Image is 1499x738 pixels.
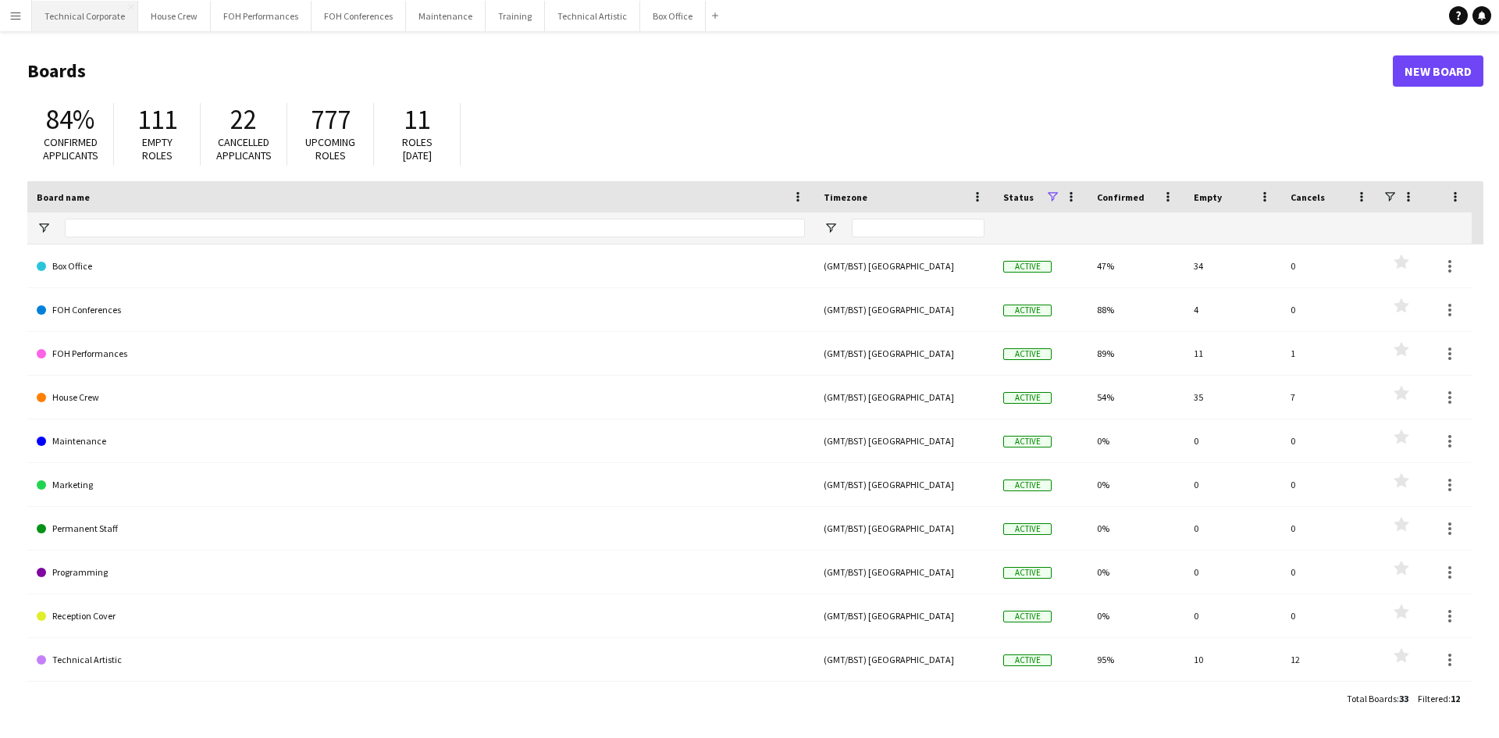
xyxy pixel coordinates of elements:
[1418,693,1448,704] span: Filtered
[1184,551,1281,594] div: 0
[1184,463,1281,506] div: 0
[46,102,94,137] span: 84%
[1347,683,1408,714] div: :
[312,1,406,31] button: FOH Conferences
[1399,693,1408,704] span: 33
[1184,682,1281,725] div: 17
[37,682,805,726] a: Technical Corporate
[1003,436,1052,447] span: Active
[27,59,1393,83] h1: Boards
[1281,551,1378,594] div: 0
[305,135,355,162] span: Upcoming roles
[1184,507,1281,550] div: 0
[138,1,211,31] button: House Crew
[814,463,994,506] div: (GMT/BST) [GEOGRAPHIC_DATA]
[1097,191,1145,203] span: Confirmed
[1281,638,1378,681] div: 12
[37,221,51,235] button: Open Filter Menu
[37,332,805,376] a: FOH Performances
[230,102,257,137] span: 22
[1418,683,1460,714] div: :
[211,1,312,31] button: FOH Performances
[1088,594,1184,637] div: 0%
[814,419,994,462] div: (GMT/BST) [GEOGRAPHIC_DATA]
[1088,332,1184,375] div: 89%
[1088,682,1184,725] div: 94%
[1184,288,1281,331] div: 4
[1003,480,1052,491] span: Active
[1003,191,1034,203] span: Status
[1281,288,1378,331] div: 0
[43,135,98,162] span: Confirmed applicants
[1088,376,1184,419] div: 54%
[1088,419,1184,462] div: 0%
[137,102,177,137] span: 111
[32,1,138,31] button: Technical Corporate
[1281,463,1378,506] div: 0
[545,1,640,31] button: Technical Artistic
[1184,376,1281,419] div: 35
[37,244,805,288] a: Box Office
[814,594,994,637] div: (GMT/BST) [GEOGRAPHIC_DATA]
[814,551,994,594] div: (GMT/BST) [GEOGRAPHIC_DATA]
[1281,419,1378,462] div: 0
[1088,244,1184,287] div: 47%
[216,135,272,162] span: Cancelled applicants
[814,376,994,419] div: (GMT/BST) [GEOGRAPHIC_DATA]
[1194,191,1222,203] span: Empty
[814,507,994,550] div: (GMT/BST) [GEOGRAPHIC_DATA]
[1088,288,1184,331] div: 88%
[1003,523,1052,535] span: Active
[65,219,805,237] input: Board name Filter Input
[37,638,805,682] a: Technical Artistic
[37,594,805,638] a: Reception Cover
[1393,55,1483,87] a: New Board
[37,419,805,463] a: Maintenance
[404,102,430,137] span: 11
[1088,638,1184,681] div: 95%
[1281,376,1378,419] div: 7
[1451,693,1460,704] span: 12
[406,1,486,31] button: Maintenance
[1003,567,1052,579] span: Active
[814,682,994,725] div: (GMT/BST) [GEOGRAPHIC_DATA]
[37,551,805,594] a: Programming
[1003,392,1052,404] span: Active
[142,135,173,162] span: Empty roles
[1281,682,1378,725] div: 2
[1184,332,1281,375] div: 11
[1347,693,1397,704] span: Total Boards
[1088,463,1184,506] div: 0%
[1088,507,1184,550] div: 0%
[1003,305,1052,316] span: Active
[814,244,994,287] div: (GMT/BST) [GEOGRAPHIC_DATA]
[824,221,838,235] button: Open Filter Menu
[1003,348,1052,360] span: Active
[311,102,351,137] span: 777
[824,191,867,203] span: Timezone
[1291,191,1325,203] span: Cancels
[1088,551,1184,594] div: 0%
[1184,244,1281,287] div: 34
[1003,611,1052,622] span: Active
[486,1,545,31] button: Training
[814,332,994,375] div: (GMT/BST) [GEOGRAPHIC_DATA]
[814,638,994,681] div: (GMT/BST) [GEOGRAPHIC_DATA]
[640,1,706,31] button: Box Office
[37,191,90,203] span: Board name
[37,376,805,419] a: House Crew
[1003,261,1052,273] span: Active
[1281,332,1378,375] div: 1
[1281,594,1378,637] div: 0
[37,507,805,551] a: Permanent Staff
[1281,507,1378,550] div: 0
[1281,244,1378,287] div: 0
[1184,419,1281,462] div: 0
[852,219,984,237] input: Timezone Filter Input
[814,288,994,331] div: (GMT/BST) [GEOGRAPHIC_DATA]
[37,463,805,507] a: Marketing
[37,288,805,332] a: FOH Conferences
[1003,654,1052,666] span: Active
[1184,594,1281,637] div: 0
[402,135,433,162] span: Roles [DATE]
